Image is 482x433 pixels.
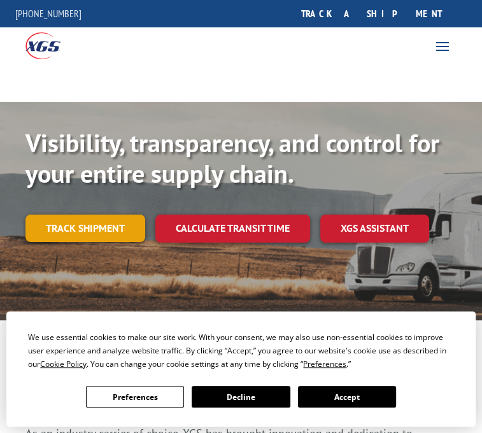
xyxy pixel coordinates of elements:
a: XGS ASSISTANT [320,215,429,242]
a: Calculate transit time [155,215,310,242]
button: Accept [298,386,396,408]
span: Cookie Policy [40,358,87,369]
div: Cookie Consent Prompt [6,311,476,427]
div: We use essential cookies to make our site work. With your consent, we may also use non-essential ... [28,330,453,371]
a: [PHONE_NUMBER] [15,7,82,20]
a: Track shipment [25,215,145,241]
button: Preferences [86,386,184,408]
button: Decline [192,386,290,408]
b: Visibility, transparency, and control for your entire supply chain. [25,126,439,190]
span: Preferences [303,358,346,369]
